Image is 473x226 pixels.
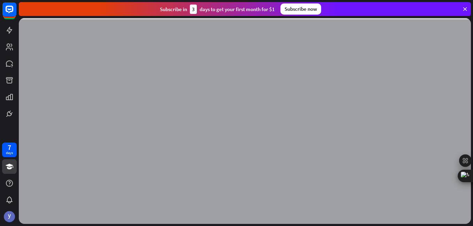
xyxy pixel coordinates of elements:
[6,151,13,155] div: days
[280,3,321,15] div: Subscribe now
[8,144,11,151] div: 7
[160,5,275,14] div: Subscribe in days to get your first month for $1
[190,5,197,14] div: 3
[2,143,17,157] a: 7 days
